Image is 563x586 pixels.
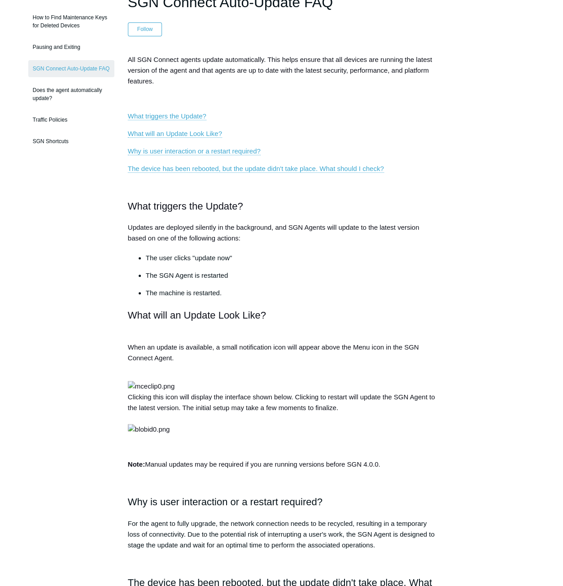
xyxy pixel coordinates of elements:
[145,460,380,468] span: Manual updates may be required if you are running versions before SGN 4.0.0.
[128,381,175,392] img: mceclip0.png
[128,147,261,155] a: Why is user interaction or a restart required?
[128,494,435,510] h2: Why is user interaction or a restart required?
[28,111,114,128] a: Traffic Policies
[146,253,435,263] li: The user clicks "update now"
[128,201,243,212] span: What triggers the Update?
[128,112,206,120] a: What triggers the Update?
[128,310,266,321] span: What will an Update Look Like?
[146,288,435,298] p: The machine is restarted.
[128,424,170,435] img: blobid0.png
[28,133,114,150] a: SGN Shortcuts
[128,518,435,551] p: For the agent to fully upgrade, the network connection needs to be recycled, resulting in a tempo...
[128,56,432,85] span: All SGN Connect agents update automatically. This helps ensure that all devices are running the l...
[128,460,145,468] span: Note:
[128,382,435,433] span: Clicking this icon will display the interface shown below. Clicking to restart will update the SG...
[128,130,222,138] a: What will an Update Look Like?
[146,270,435,281] p: The SGN Agent is restarted
[128,165,384,173] a: The device has been rebooted, but the update didn't take place. What should I check?
[28,39,114,56] a: Pausing and Exiting
[128,22,162,36] button: Follow Article
[128,223,419,242] span: Updates are deployed silently in the background, and SGN Agents will update to the latest version...
[28,9,114,34] a: How to Find Maintenance Keys for Deleted Devices
[28,82,114,107] a: Does the agent automatically update?
[128,343,419,362] span: When an update is available, a small notification icon will appear above the Menu icon in the SGN...
[28,60,114,77] a: SGN Connect Auto-Update FAQ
